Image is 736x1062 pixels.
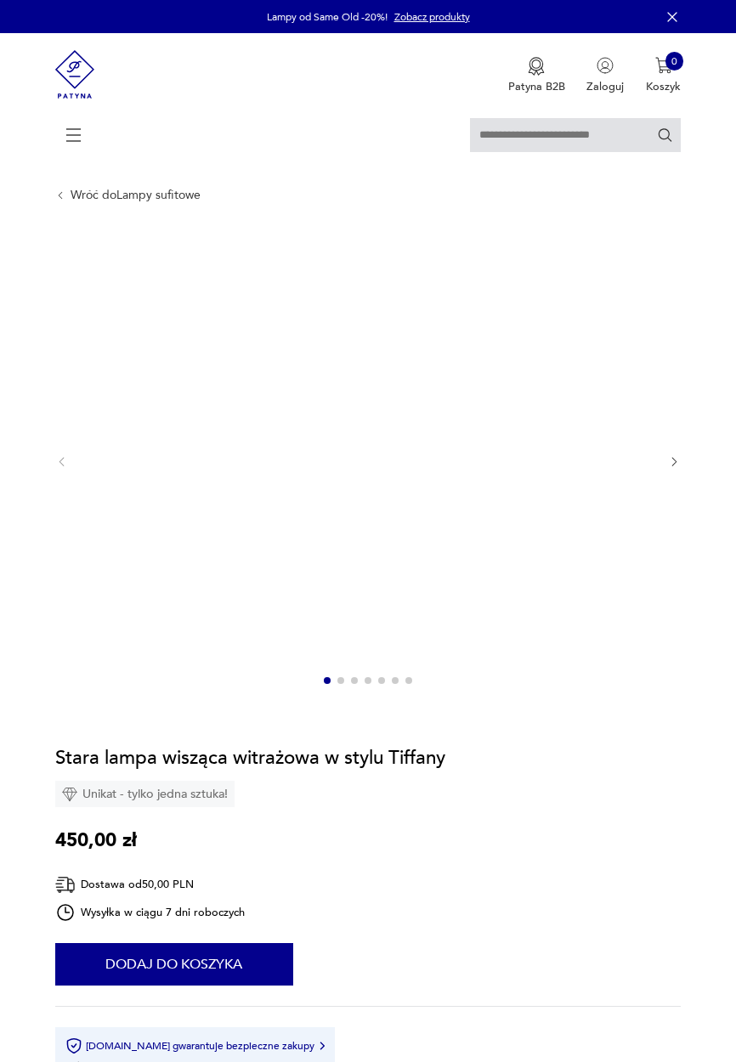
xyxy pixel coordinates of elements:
button: Szukaj [657,127,673,143]
p: 450,00 zł [55,828,137,853]
div: Unikat - tylko jedna sztuka! [55,781,235,807]
img: Ikonka użytkownika [597,57,614,74]
div: 0 [665,52,684,71]
a: Zobacz produkty [394,10,470,24]
img: Ikona medalu [528,57,545,76]
button: Zaloguj [586,57,624,94]
p: Patyna B2B [508,79,565,94]
a: Wróć doLampy sufitowe [71,189,201,202]
img: Patyna - sklep z meblami i dekoracjami vintage [55,33,94,116]
button: Patyna B2B [508,57,565,94]
h1: Stara lampa wisząca witrażowa w stylu Tiffany [55,745,445,771]
p: Zaloguj [586,79,624,94]
img: Ikona dostawy [55,874,76,895]
button: Dodaj do koszyka [55,943,293,986]
img: Ikona koszyka [655,57,672,74]
div: Dostawa od 50,00 PLN [55,874,245,895]
img: Ikona diamentu [62,787,77,802]
img: Ikona strzałki w prawo [320,1042,325,1050]
div: Wysyłka w ciągu 7 dni roboczych [55,902,245,923]
img: Ikona certyfikatu [65,1037,82,1054]
a: Ikona medaluPatyna B2B [508,57,565,94]
p: Koszyk [646,79,681,94]
img: Zdjęcie produktu Stara lampa wisząca witrażowa w stylu Tiffany [82,229,655,691]
button: 0Koszyk [646,57,681,94]
p: Lampy od Same Old -20%! [267,10,388,24]
button: [DOMAIN_NAME] gwarantuje bezpieczne zakupy [65,1037,325,1054]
